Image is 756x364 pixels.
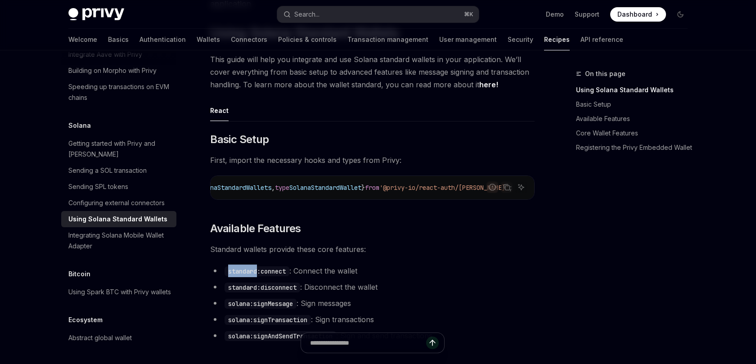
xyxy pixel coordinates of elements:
[277,6,479,22] button: Open search
[210,329,535,342] li: : Sign and send transactions
[580,29,623,50] a: API reference
[108,29,129,50] a: Basics
[576,97,695,112] a: Basic Setup
[501,181,513,193] button: Copy the contents from the code block
[515,181,527,193] button: Ask AI
[61,211,176,227] a: Using Solana Standard Wallets
[61,179,176,195] a: Sending SPL tokens
[225,266,289,276] code: standard:connect
[464,11,473,18] span: ⌘ K
[68,81,171,103] div: Speeding up transactions on EVM chains
[68,138,171,160] div: Getting started with Privy and [PERSON_NAME]
[610,7,666,22] a: Dashboard
[576,126,695,140] a: Core Wallet Features
[275,184,289,192] span: type
[439,29,497,50] a: User management
[585,68,625,79] span: On this page
[576,140,695,155] a: Registering the Privy Embedded Wallet
[210,265,535,277] li: : Connect the wallet
[210,313,535,326] li: : Sign transactions
[61,135,176,162] a: Getting started with Privy and [PERSON_NAME]
[210,243,535,256] span: Standard wallets provide these core features:
[210,221,301,236] span: Available Features
[68,230,171,252] div: Integrating Solana Mobile Wallet Adapter
[576,83,695,97] a: Using Solana Standard Wallets
[479,80,498,90] a: here!
[271,184,275,192] span: ,
[361,184,365,192] span: }
[68,181,128,192] div: Sending SPL tokens
[68,165,147,176] div: Sending a SOL transaction
[68,315,103,325] h5: Ecosystem
[185,184,271,192] span: useSolanaStandardWallets
[210,297,535,310] li: : Sign messages
[61,227,176,254] a: Integrating Solana Mobile Wallet Adapter
[225,283,300,292] code: standard:disconnect
[68,214,167,225] div: Using Solana Standard Wallets
[68,29,97,50] a: Welcome
[294,9,319,20] div: Search...
[61,79,176,106] a: Speeding up transactions on EVM chains
[68,287,171,297] div: Using Spark BTC with Privy wallets
[379,184,509,192] span: '@privy-io/react-auth/[PERSON_NAME]'
[210,100,229,121] div: React
[289,184,361,192] span: SolanaStandardWallet
[61,63,176,79] a: Building on Morpho with Privy
[508,29,533,50] a: Security
[68,198,165,208] div: Configuring external connectors
[197,29,220,50] a: Wallets
[617,10,652,19] span: Dashboard
[365,184,379,192] span: from
[139,29,186,50] a: Authentication
[225,315,311,325] code: solana:signTransaction
[347,29,428,50] a: Transaction management
[486,181,498,193] button: Report incorrect code
[575,10,599,19] a: Support
[231,29,267,50] a: Connectors
[546,10,564,19] a: Demo
[210,132,269,147] span: Basic Setup
[576,112,695,126] a: Available Features
[61,284,176,300] a: Using Spark BTC with Privy wallets
[278,29,337,50] a: Policies & controls
[310,333,426,353] input: Ask a question...
[225,299,297,309] code: solana:signMessage
[68,333,132,343] div: Abstract global wallet
[210,154,535,166] span: First, import the necessary hooks and types from Privy:
[68,65,157,76] div: Building on Morpho with Privy
[210,53,535,91] span: This guide will help you integrate and use Solana standard wallets in your application. We’ll cov...
[61,330,176,346] a: Abstract global wallet
[210,281,535,293] li: : Disconnect the wallet
[68,8,124,21] img: dark logo
[426,337,439,349] button: Send message
[544,29,570,50] a: Recipes
[673,7,688,22] button: Toggle dark mode
[68,269,90,279] h5: Bitcoin
[61,195,176,211] a: Configuring external connectors
[61,162,176,179] a: Sending a SOL transaction
[68,120,91,131] h5: Solana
